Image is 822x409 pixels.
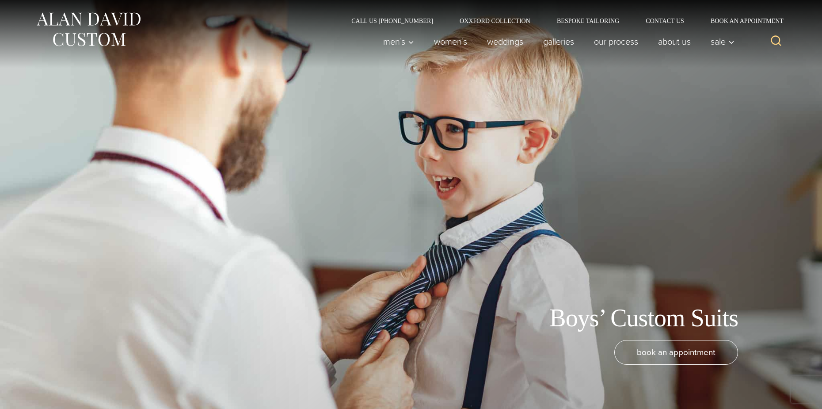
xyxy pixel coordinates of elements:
[338,18,787,24] nav: Secondary Navigation
[549,303,738,333] h1: Boys’ Custom Suits
[648,33,701,50] a: About Us
[533,33,584,50] a: Galleries
[632,18,697,24] a: Contact Us
[477,33,533,50] a: weddings
[614,340,738,365] a: book an appointment
[446,18,544,24] a: Oxxford Collection
[544,18,632,24] a: Bespoke Tailoring
[383,37,414,46] span: Men’s
[637,346,715,359] span: book an appointment
[584,33,648,50] a: Our Process
[373,33,739,50] nav: Primary Navigation
[35,10,141,49] img: Alan David Custom
[765,31,787,52] button: View Search Form
[697,18,787,24] a: Book an Appointment
[424,33,477,50] a: Women’s
[338,18,446,24] a: Call Us [PHONE_NUMBER]
[711,37,734,46] span: Sale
